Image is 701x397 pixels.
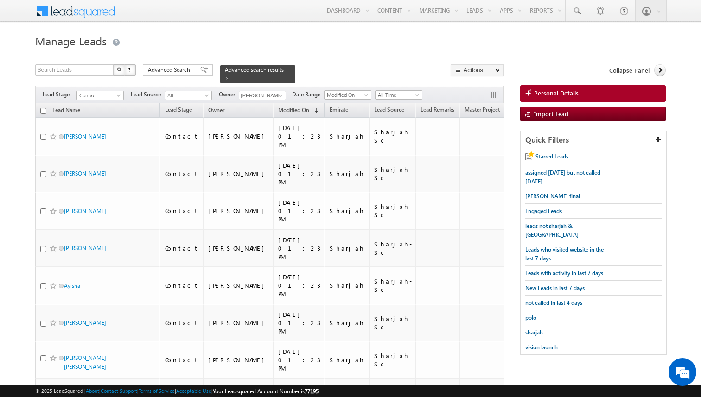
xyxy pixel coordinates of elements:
span: sharjah [525,329,543,336]
span: Your Leadsquared Account Number is [213,388,319,395]
a: Acceptable Use [176,388,211,394]
span: polo [525,314,536,321]
input: Check all records [40,108,46,114]
div: Contact [165,356,199,364]
div: [DATE] 01:23 PM [278,347,320,372]
div: Sharjah [330,319,365,327]
a: Emirate [325,105,353,117]
span: Personal Details [534,89,579,97]
div: Sharjah-Scl [374,202,412,219]
span: leads not sharjah & [GEOGRAPHIC_DATA] [525,222,579,238]
span: Engaged Leads [525,208,562,214]
div: Sharjah [330,207,365,215]
a: Lead Name [48,105,85,117]
span: (sorted descending) [311,107,318,114]
a: [PERSON_NAME] [PERSON_NAME] [64,354,106,370]
span: Lead Stage [43,90,76,99]
div: Contact [165,207,199,215]
span: assigned [DATE] but not called [DATE] [525,169,600,185]
div: [DATE] 01:23 PM [278,273,320,298]
a: About [86,388,99,394]
div: Sharjah [330,356,365,364]
span: Contact [77,91,121,100]
a: Personal Details [520,85,666,102]
span: Owner [208,107,224,113]
div: [DATE] 01:23 PM [278,310,320,335]
a: Modified On [324,90,371,100]
a: Show All Items [274,91,285,101]
span: Lead Source [374,106,404,113]
div: [PERSON_NAME] [208,170,269,178]
span: Import Lead [534,110,568,118]
span: Modified On [278,107,309,113]
div: [PERSON_NAME] [208,132,269,140]
div: Contact [165,319,199,327]
span: Owner [219,90,239,99]
div: Contact [165,244,199,252]
a: [PERSON_NAME] [64,133,106,140]
span: Advanced search results [225,66,284,73]
span: Starred Leads [535,153,568,160]
span: Lead Stage [165,106,192,113]
div: Sharjah-Scl [374,240,412,257]
span: Date Range [292,90,324,99]
button: Actions [451,64,504,76]
div: [PERSON_NAME] [208,281,269,290]
div: Sharjah [330,132,365,140]
span: Emirate [330,106,348,113]
div: Sharjah-Scl [374,165,412,182]
a: Lead Source [370,105,409,117]
a: Contact [76,91,124,100]
div: [PERSON_NAME] [208,207,269,215]
span: Master Project [465,106,500,113]
div: [DATE] 01:23 PM [278,236,320,261]
div: [PERSON_NAME] [208,319,269,327]
a: [PERSON_NAME] [64,208,106,214]
div: [DATE] 01:23 PM [278,161,320,186]
button: ? [125,64,136,76]
a: Master Project [460,105,504,117]
a: All [165,91,212,100]
a: Lead Remarks [416,105,459,117]
div: Sharjah-Scl [374,315,412,331]
span: not called in last 4 days [525,299,582,306]
a: [PERSON_NAME] [64,170,106,177]
div: Sharjah-Scl [374,352,412,368]
div: Contact [165,170,199,178]
a: Modified On (sorted descending) [274,105,323,117]
span: 77195 [305,388,319,395]
span: © 2025 LeadSquared | | | | | [35,387,319,396]
a: Terms of Service [139,388,175,394]
div: Sharjah [330,170,365,178]
div: Sharjah-Scl [374,128,412,145]
div: [PERSON_NAME] [208,356,269,364]
div: Contact [165,132,199,140]
span: Lead Remarks [421,106,454,113]
img: Search [117,67,121,72]
span: Modified On [325,91,369,99]
div: Contact [165,281,199,290]
span: Advanced Search [148,66,193,74]
a: All Time [375,90,422,100]
div: Sharjah [330,244,365,252]
span: vision launch [525,344,558,351]
span: Leads with activity in last 7 days [525,270,603,277]
div: [DATE] 01:23 PM [278,124,320,149]
a: Ayisha [64,282,80,289]
span: ? [128,66,132,74]
span: [PERSON_NAME] final [525,193,580,200]
div: Sharjah-Scl [374,277,412,294]
a: Contact Support [101,388,137,394]
span: New Leads in last 7 days [525,284,585,291]
span: Lead Source [131,90,165,99]
div: [DATE] 01:23 PM [278,198,320,223]
div: [PERSON_NAME] [208,244,269,252]
a: Lead Stage [160,105,197,117]
span: Manage Leads [35,33,107,48]
input: Type to Search [239,91,286,100]
a: [PERSON_NAME] [64,245,106,252]
span: Leads who visited website in the last 7 days [525,246,604,262]
span: All Time [376,91,420,99]
div: Sharjah [330,281,365,290]
span: All [165,91,209,100]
